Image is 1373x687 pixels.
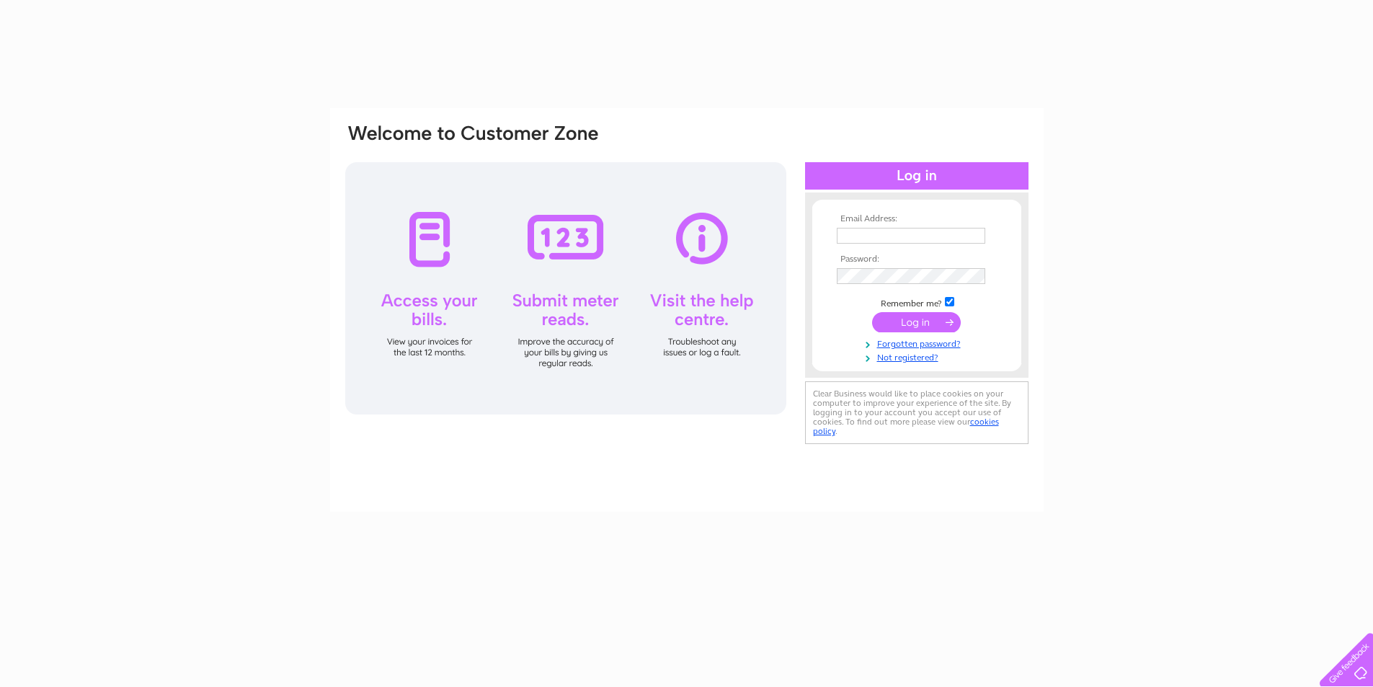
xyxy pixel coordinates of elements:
[805,381,1028,444] div: Clear Business would like to place cookies on your computer to improve your experience of the sit...
[813,417,999,436] a: cookies policy
[872,312,961,332] input: Submit
[837,336,1000,350] a: Forgotten password?
[837,350,1000,363] a: Not registered?
[833,214,1000,224] th: Email Address:
[833,254,1000,265] th: Password:
[833,295,1000,309] td: Remember me?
